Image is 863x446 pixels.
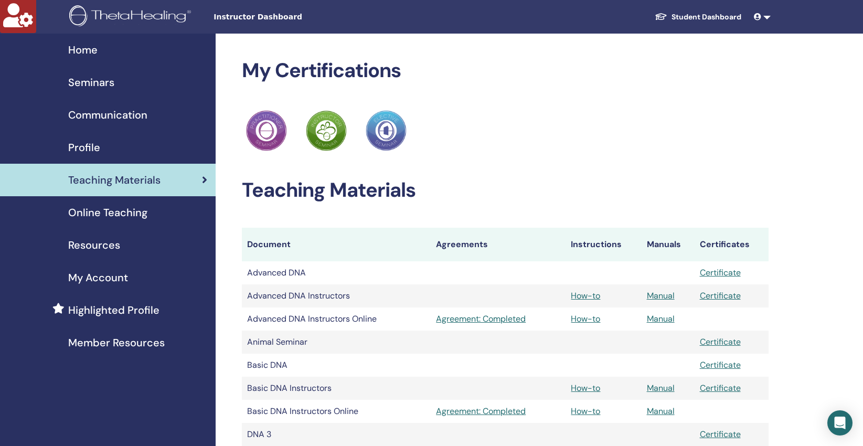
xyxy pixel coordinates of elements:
[242,284,431,307] td: Advanced DNA Instructors
[242,178,769,203] h2: Teaching Materials
[655,12,667,21] img: graduation-cap-white.svg
[436,313,560,325] a: Agreement: Completed
[68,302,159,318] span: Highlighted Profile
[68,107,147,123] span: Communication
[242,331,431,354] td: Animal Seminar
[306,110,347,151] img: Practitioner
[68,172,161,188] span: Teaching Materials
[571,313,600,324] a: How-to
[68,270,128,285] span: My Account
[700,383,741,394] a: Certificate
[571,383,600,394] a: How-to
[246,110,287,151] img: Practitioner
[214,12,371,23] span: Instructor Dashboard
[242,59,769,83] h2: My Certifications
[242,261,431,284] td: Advanced DNA
[571,290,600,301] a: How-to
[700,336,741,347] a: Certificate
[68,335,165,351] span: Member Resources
[827,410,853,436] div: Open Intercom Messenger
[700,429,741,440] a: Certificate
[68,75,114,90] span: Seminars
[431,228,566,261] th: Agreements
[646,7,750,27] a: Student Dashboard
[242,307,431,331] td: Advanced DNA Instructors Online
[68,205,147,220] span: Online Teaching
[642,228,695,261] th: Manuals
[242,423,431,446] td: DNA 3
[366,110,407,151] img: Practitioner
[69,5,195,29] img: logo.png
[647,290,675,301] a: Manual
[68,140,100,155] span: Profile
[242,354,431,377] td: Basic DNA
[242,400,431,423] td: Basic DNA Instructors Online
[700,359,741,370] a: Certificate
[436,405,560,418] a: Agreement: Completed
[242,377,431,400] td: Basic DNA Instructors
[242,228,431,261] th: Document
[695,228,769,261] th: Certificates
[647,406,675,417] a: Manual
[68,42,98,58] span: Home
[571,406,600,417] a: How-to
[647,383,675,394] a: Manual
[647,313,675,324] a: Manual
[68,237,120,253] span: Resources
[700,267,741,278] a: Certificate
[566,228,641,261] th: Instructions
[700,290,741,301] a: Certificate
